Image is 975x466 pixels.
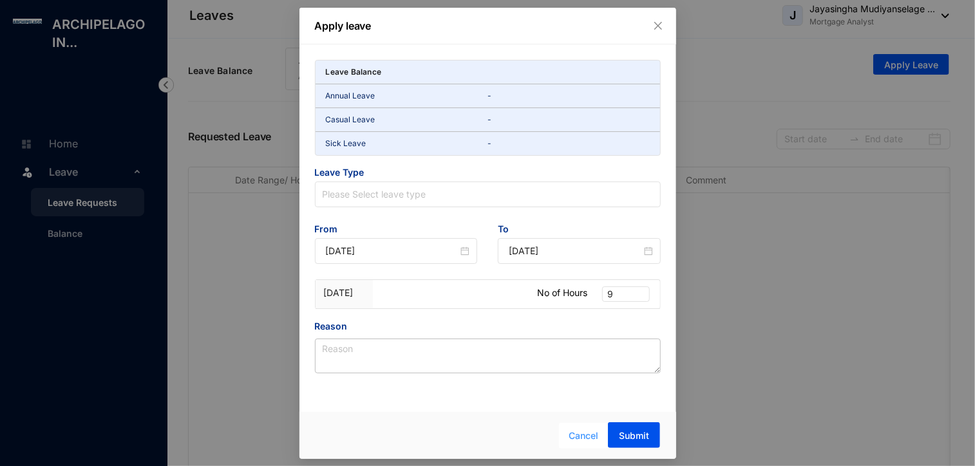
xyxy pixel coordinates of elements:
[488,137,650,150] p: -
[326,113,488,126] p: Casual Leave
[607,287,645,301] span: 9
[315,319,357,333] label: Reason
[619,429,649,442] span: Submit
[488,113,650,126] p: -
[488,89,650,102] p: -
[559,423,608,449] button: Cancel
[326,137,488,150] p: Sick Leave
[498,223,661,238] span: To
[608,422,660,448] button: Submit
[653,21,663,31] span: close
[324,286,364,299] p: [DATE]
[315,223,478,238] span: From
[537,286,587,299] p: No of Hours
[326,66,382,79] p: Leave Balance
[509,244,641,258] input: End Date
[569,429,598,443] span: Cancel
[326,89,488,102] p: Annual Leave
[315,339,661,373] textarea: Reason
[651,19,665,33] button: Close
[326,244,459,258] input: Start Date
[315,18,661,33] p: Apply leave
[315,166,661,182] span: Leave Type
